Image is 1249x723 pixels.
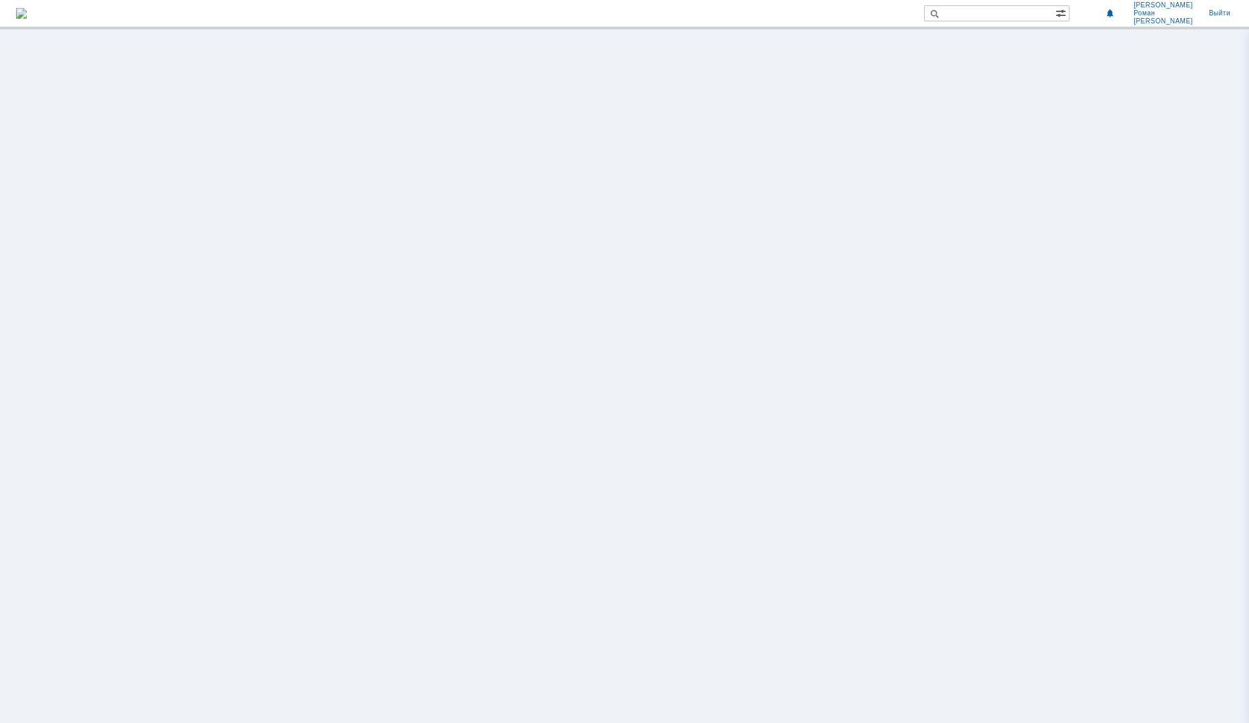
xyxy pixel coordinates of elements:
img: logo [16,8,27,19]
span: Роман [1134,9,1193,17]
span: [PERSON_NAME] [1134,1,1193,9]
span: [PERSON_NAME] [1134,17,1193,25]
span: Расширенный поиск [1056,6,1069,19]
a: Перейти на домашнюю страницу [16,8,27,19]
